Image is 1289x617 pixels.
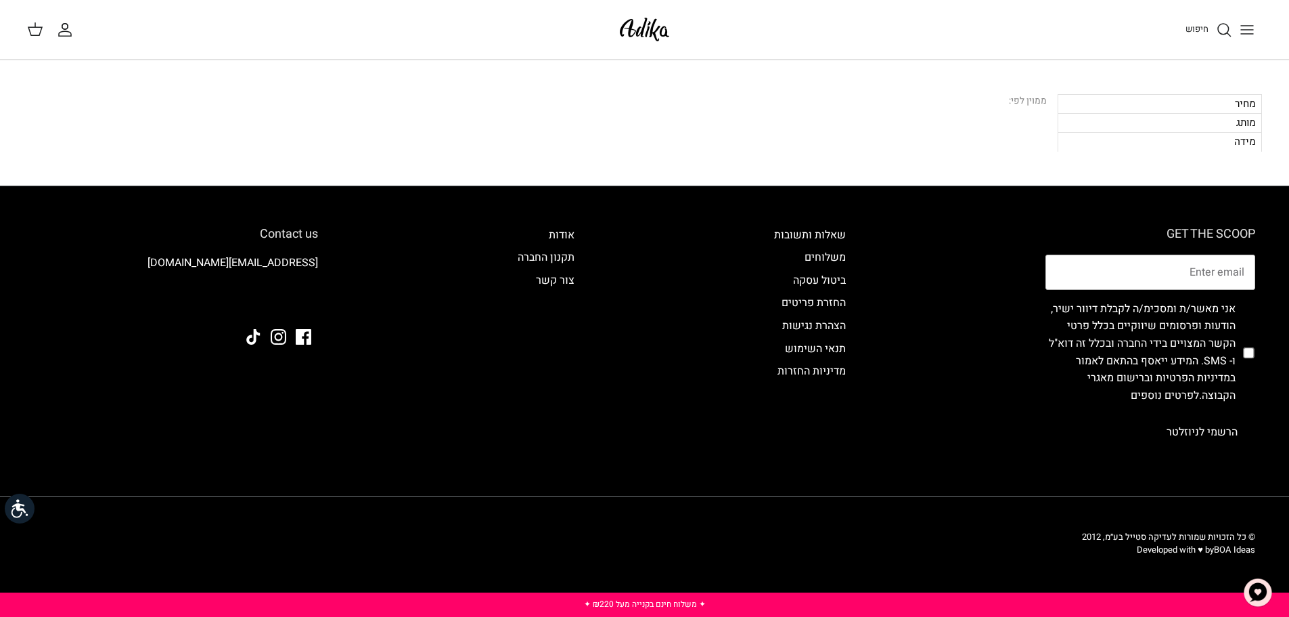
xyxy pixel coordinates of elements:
[1214,543,1255,556] a: BOA Ideas
[1082,544,1255,556] p: Developed with ♥ by
[1149,415,1255,449] button: הרשמי לניוזלטר
[584,598,706,610] a: ✦ משלוח חינם בקנייה מעל ₪220 ✦
[782,318,846,334] a: הצהרת נגישות
[1009,94,1047,109] div: ממוין לפי:
[296,329,311,345] a: Facebook
[785,341,846,357] a: תנאי השימוש
[793,272,846,289] a: ביטול עסקה
[271,329,286,345] a: Instagram
[148,255,318,271] a: [EMAIL_ADDRESS][DOMAIN_NAME]
[504,227,588,450] div: Secondary navigation
[1185,22,1232,38] a: חיפוש
[1058,113,1262,132] div: מותג
[246,329,261,345] a: Tiktok
[1058,94,1262,113] div: מחיר
[777,363,846,379] a: מדיניות החזרות
[1082,530,1255,543] span: © כל הזכויות שמורות לעדיקה סטייל בע״מ, 2012
[1185,22,1208,35] span: חיפוש
[1058,132,1262,151] div: מידה
[518,249,574,265] a: תקנון החברה
[549,227,574,243] a: אודות
[774,227,846,243] a: שאלות ותשובות
[1238,572,1278,613] button: צ'אט
[34,227,318,242] h6: Contact us
[57,22,78,38] a: החשבון שלי
[805,249,846,265] a: משלוחים
[782,295,846,311] a: החזרת פריטים
[1045,255,1255,290] input: Email
[281,293,318,310] img: Adika IL
[1131,387,1199,404] a: לפרטים נוספים
[761,227,859,450] div: Secondary navigation
[536,272,574,289] a: צור קשר
[1045,301,1236,405] label: אני מאשר/ת ומסכימ/ה לקבלת דיוור ישיר, הודעות ופרסומים שיווקיים בכלל פרטי הקשר המצויים בידי החברה ...
[1045,227,1255,242] h6: GET THE SCOOP
[616,14,673,45] img: Adika IL
[1232,15,1262,45] button: Toggle menu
